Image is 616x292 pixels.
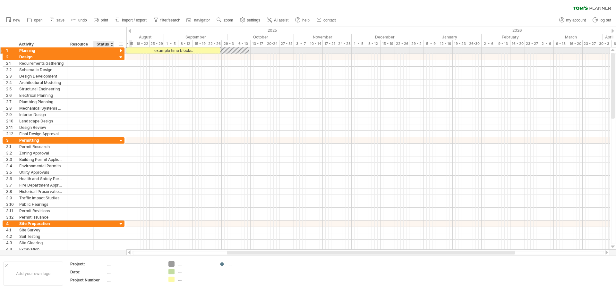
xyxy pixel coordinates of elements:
div: 2.1 [6,60,16,66]
div: 26-30 [467,40,482,47]
div: 8 - 12 [178,40,193,47]
div: Planning [19,47,64,54]
div: 9 - 13 [496,40,510,47]
span: settings [247,18,260,22]
a: undo [70,16,89,24]
div: Mechanical Systems Design [19,105,64,111]
a: my account [558,16,588,24]
div: 15 - 19 [381,40,395,47]
div: 4 [6,221,16,227]
div: 3.3 [6,156,16,163]
div: Site Clearing [19,240,64,246]
div: 2.7 [6,99,16,105]
div: 4.1 [6,227,16,233]
div: 22 - 26 [207,40,222,47]
div: Date: [70,269,106,275]
div: 4.4 [6,246,16,252]
a: save [48,16,66,24]
span: contact [323,18,336,22]
div: Structural Engineering [19,86,64,92]
div: .... [228,261,263,267]
div: 4.2 [6,233,16,239]
div: 3.11 [6,208,16,214]
div: 2.6 [6,92,16,98]
div: Interior Design [19,112,64,118]
div: 12 - 16 [438,40,453,47]
span: zoom [224,18,233,22]
div: Public Hearings [19,201,64,207]
div: Architectural Modeling [19,79,64,86]
div: Site Survey [19,227,64,233]
div: 9 - 13 [554,40,568,47]
div: 10 - 14 [308,40,323,47]
div: 3 - 7 [294,40,308,47]
div: 8 - 12 [366,40,381,47]
div: 4.3 [6,240,16,246]
div: 29 - 2 [409,40,424,47]
a: log out [591,16,613,24]
div: 29 - 3 [222,40,236,47]
div: Permit Revisions [19,208,64,214]
div: 19 - 23 [453,40,467,47]
div: .... [107,269,161,275]
div: 3.7 [6,182,16,188]
div: Status [97,41,111,47]
div: Add your own logo [3,262,63,286]
a: filter/search [152,16,182,24]
div: 3.2 [6,150,16,156]
a: help [294,16,312,24]
span: open [34,18,43,22]
span: log out [600,18,611,22]
div: August 2025 [103,34,164,40]
div: 5 - 9 [424,40,438,47]
div: 1 - 5 [164,40,178,47]
div: March 2026 [539,34,603,40]
a: open [25,16,45,24]
div: 2.3 [6,73,16,79]
div: 3.5 [6,169,16,175]
div: .... [178,261,213,267]
div: 23 - 27 [583,40,597,47]
div: 24 - 28 [337,40,352,47]
div: Traffic Impact Studies [19,195,64,201]
div: Site Preparation [19,221,64,227]
div: 3.6 [6,176,16,182]
div: 30 - 3 [597,40,612,47]
span: save [56,18,64,22]
span: navigator [194,18,210,22]
div: October 2025 [227,34,294,40]
div: Fire Department Approval [19,182,64,188]
span: undo [78,18,87,22]
div: 25 - 29 [150,40,164,47]
div: example time blocks: [126,47,220,54]
div: 2.11 [6,124,16,130]
div: Electrical Planning [19,92,64,98]
div: 2.4 [6,79,16,86]
div: January 2026 [418,34,482,40]
div: 16 - 20 [510,40,525,47]
a: print [92,16,110,24]
span: AI assist [274,18,288,22]
div: 2.10 [6,118,16,124]
div: Permit Issuance [19,214,64,220]
div: 2 - 6 [482,40,496,47]
div: 1 - 5 [352,40,366,47]
span: import / export [122,18,147,22]
div: 11 - 15 [121,40,135,47]
div: December 2025 [352,34,418,40]
div: Zoning Approval [19,150,64,156]
a: navigator [185,16,212,24]
span: print [101,18,108,22]
div: 3.8 [6,188,16,195]
div: Historical Preservation Approval [19,188,64,195]
div: Design Development [19,73,64,79]
div: Design Review [19,124,64,130]
span: filter/search [160,18,180,22]
div: Environmental Permits [19,163,64,169]
a: import / export [113,16,149,24]
div: Building Permit Application [19,156,64,163]
div: November 2025 [294,34,352,40]
div: 1 [6,47,16,54]
div: .... [107,261,161,267]
div: Permit Research [19,144,64,150]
